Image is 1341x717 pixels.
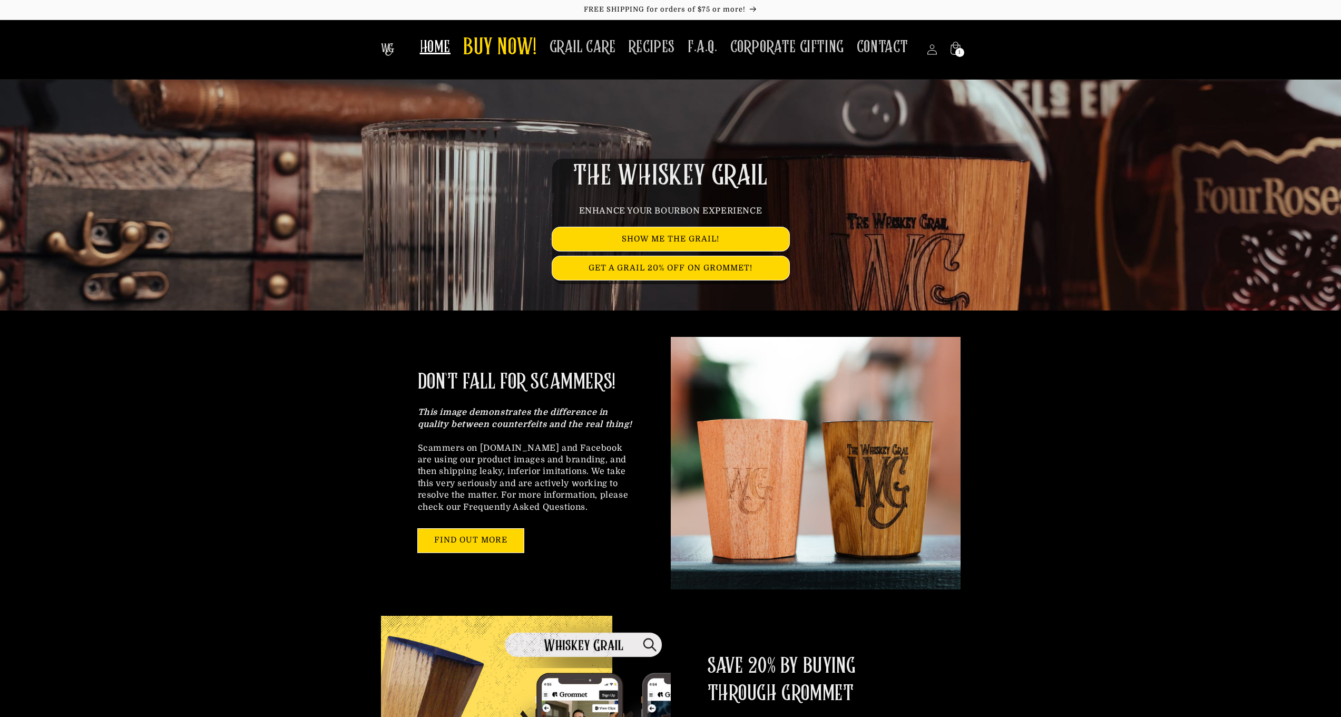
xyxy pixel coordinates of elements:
[11,5,1330,14] p: FREE SHIPPING for orders of $75 or more!
[418,529,524,553] a: FIND OUT MORE
[724,31,850,64] a: CORPORATE GIFTING
[418,408,632,429] strong: This image demonstrates the difference in quality between counterfeits and the real thing!
[573,162,767,190] span: THE WHISKEY GRAIL
[381,43,394,56] img: The Whiskey Grail
[579,206,762,216] span: ENHANCE YOUR BOURBON EXPERIENCE
[708,653,924,708] h2: SAVE 20% BY BUYING THROUGH GROMMET
[552,227,789,251] a: SHOW ME THE GRAIL!
[850,31,915,64] a: CONTACT
[629,37,675,57] span: RECIPES
[552,256,789,280] a: GET A GRAIL 20% OFF ON GROMMET!
[857,37,908,57] span: CONTACT
[681,31,724,64] a: F.A.Q.
[418,369,615,396] h2: DON'T FALL FOR SCAMMERS!
[550,37,616,57] span: GRAIL CARE
[463,34,537,63] span: BUY NOW!
[543,31,622,64] a: GRAIL CARE
[420,37,451,57] span: HOME
[688,37,718,57] span: F.A.Q.
[958,48,961,57] span: 1
[414,31,457,64] a: HOME
[418,406,634,513] p: Scammers on [DOMAIN_NAME] and Facebook are using our product images and branding, and then shippi...
[622,31,681,64] a: RECIPES
[457,27,543,69] a: BUY NOW!
[730,37,844,57] span: CORPORATE GIFTING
